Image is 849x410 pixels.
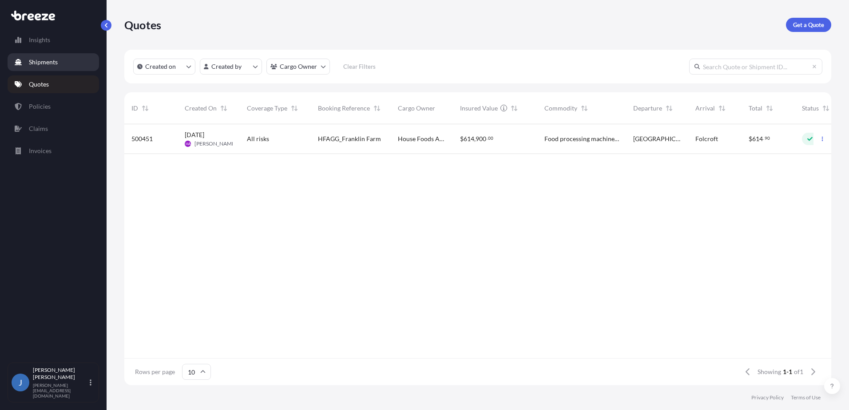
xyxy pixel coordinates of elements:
[749,136,752,142] span: $
[247,104,287,113] span: Coverage Type
[544,134,619,143] span: Food processing machines line
[460,104,498,113] span: Insured Value
[488,137,493,140] span: 00
[695,104,715,113] span: Arrival
[633,134,681,143] span: [GEOGRAPHIC_DATA]
[8,98,99,115] a: Policies
[474,136,476,142] span: ,
[460,136,464,142] span: $
[794,367,803,376] span: of 1
[133,59,195,75] button: createdOn Filter options
[758,367,781,376] span: Showing
[8,31,99,49] a: Insights
[247,134,269,143] span: All risks
[764,103,775,114] button: Sort
[749,104,762,113] span: Total
[765,137,770,140] span: 90
[476,136,486,142] span: 900
[343,62,376,71] p: Clear Filters
[318,134,381,143] span: HFAGG_Franklin Farm
[135,367,175,376] span: Rows per page
[579,103,590,114] button: Sort
[664,103,674,114] button: Sort
[763,137,764,140] span: .
[29,102,51,111] p: Policies
[186,139,190,148] span: HA
[717,103,727,114] button: Sort
[266,59,330,75] button: cargoOwner Filter options
[372,103,382,114] button: Sort
[821,103,831,114] button: Sort
[544,104,577,113] span: Commodity
[752,136,763,142] span: 614
[185,130,204,139] span: [DATE]
[791,394,821,401] a: Terms of Use
[280,62,317,71] p: Cargo Owner
[398,134,446,143] span: House Foods America Corp.
[464,136,474,142] span: 614
[398,104,435,113] span: Cargo Owner
[145,62,176,71] p: Created on
[8,120,99,138] a: Claims
[33,382,88,398] p: [PERSON_NAME][EMAIL_ADDRESS][DOMAIN_NAME]
[19,378,22,387] span: J
[509,103,520,114] button: Sort
[793,20,824,29] p: Get a Quote
[802,104,819,113] span: Status
[751,394,784,401] a: Privacy Policy
[29,80,49,89] p: Quotes
[786,18,831,32] a: Get a Quote
[194,140,237,147] span: [PERSON_NAME]
[633,104,662,113] span: Departure
[695,134,718,143] span: Folcroft
[131,134,153,143] span: 500451
[8,142,99,160] a: Invoices
[33,367,88,381] p: [PERSON_NAME] [PERSON_NAME]
[334,59,384,74] button: Clear Filters
[783,367,792,376] span: 1-1
[200,59,262,75] button: createdBy Filter options
[211,62,242,71] p: Created by
[29,146,52,155] p: Invoices
[29,58,58,67] p: Shipments
[8,53,99,71] a: Shipments
[218,103,229,114] button: Sort
[140,103,151,114] button: Sort
[185,104,217,113] span: Created On
[8,75,99,93] a: Quotes
[689,59,822,75] input: Search Quote or Shipment ID...
[29,35,50,44] p: Insights
[29,124,48,133] p: Claims
[124,18,161,32] p: Quotes
[289,103,300,114] button: Sort
[318,104,370,113] span: Booking Reference
[131,104,138,113] span: ID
